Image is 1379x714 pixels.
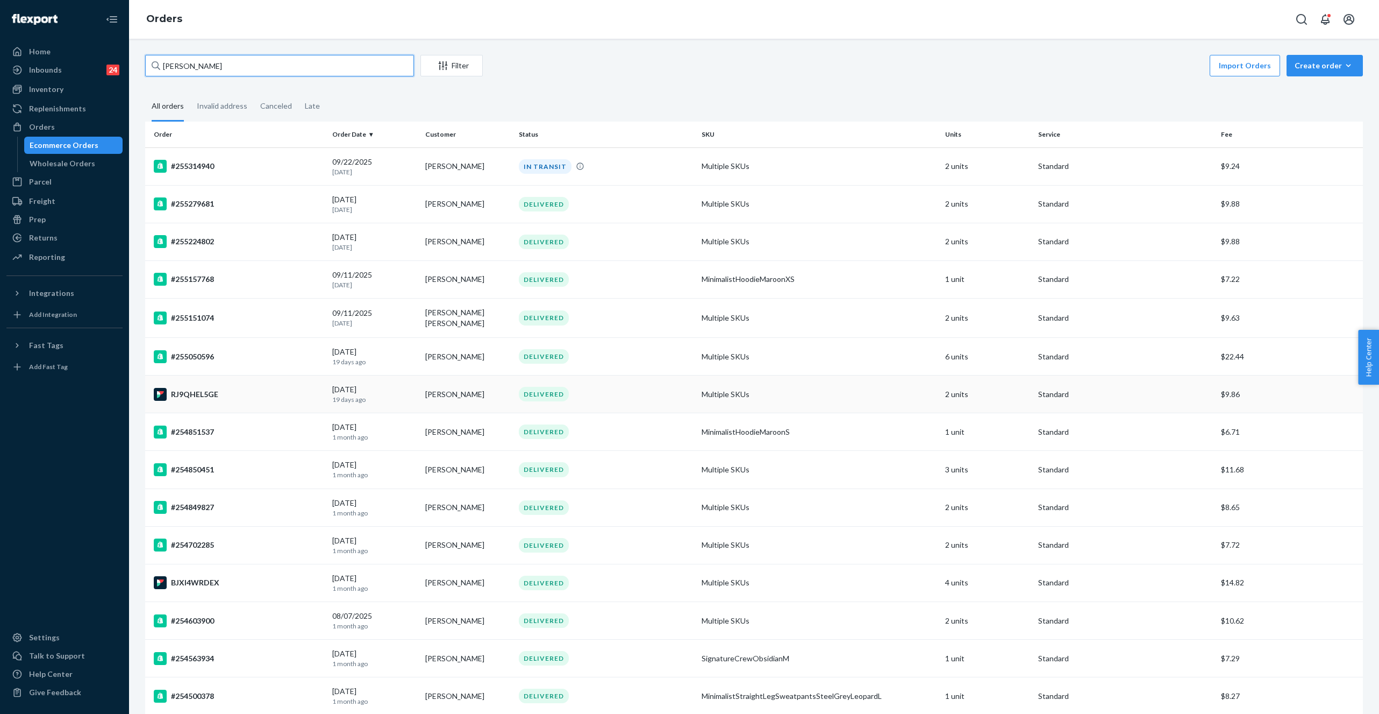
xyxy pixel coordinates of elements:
[421,260,515,298] td: [PERSON_NAME]
[29,65,62,75] div: Inbounds
[1038,653,1212,664] p: Standard
[29,651,85,661] div: Talk to Support
[6,306,123,323] a: Add Integration
[421,564,515,602] td: [PERSON_NAME]
[1217,223,1363,260] td: $9.88
[519,425,569,439] div: DELIVERED
[138,4,191,35] ol: breadcrumbs
[697,122,941,147] th: SKU
[6,229,123,246] a: Returns
[6,666,123,683] a: Help Center
[519,272,569,287] div: DELIVERED
[332,470,417,479] p: 1 month ago
[29,196,55,207] div: Freight
[697,564,941,602] td: Multiple SKUs
[6,337,123,354] button: Fast Tags
[145,122,328,147] th: Order
[154,501,324,514] div: #254849827
[425,130,510,139] div: Customer
[154,235,324,248] div: #255224802
[941,376,1034,413] td: 2 units
[1038,389,1212,400] p: Standard
[519,500,569,515] div: DELIVERED
[332,611,417,631] div: 08/07/2025
[1038,199,1212,209] p: Standard
[421,602,515,640] td: [PERSON_NAME]
[305,92,320,120] div: Late
[1217,338,1363,376] td: $22.44
[332,280,417,289] p: [DATE]
[332,270,417,289] div: 09/11/2025
[332,319,417,328] p: [DATE]
[154,690,324,703] div: #254500378
[332,205,417,214] p: [DATE]
[152,92,184,122] div: All orders
[1217,299,1363,338] td: $9.63
[519,462,569,477] div: DELIVERED
[1358,330,1379,385] button: Help Center
[6,211,123,228] a: Prep
[1038,616,1212,626] p: Standard
[941,338,1034,376] td: 6 units
[697,526,941,564] td: Multiple SKUs
[697,489,941,526] td: Multiple SKUs
[29,252,65,263] div: Reporting
[6,684,123,701] button: Give Feedback
[421,526,515,564] td: [PERSON_NAME]
[328,122,421,147] th: Order Date
[29,103,86,114] div: Replenishments
[519,538,569,553] div: DELIVERED
[941,489,1034,526] td: 2 units
[702,691,937,702] div: MinimalistStraightLegSweatpantsSteelGreyLeopardL
[1338,9,1360,30] button: Open account menu
[421,299,515,338] td: [PERSON_NAME] [PERSON_NAME]
[941,122,1034,147] th: Units
[332,686,417,706] div: [DATE]
[421,376,515,413] td: [PERSON_NAME]
[421,338,515,376] td: [PERSON_NAME]
[421,223,515,260] td: [PERSON_NAME]
[1217,526,1363,564] td: $7.72
[1038,236,1212,247] p: Standard
[332,167,417,176] p: [DATE]
[421,489,515,526] td: [PERSON_NAME]
[332,459,417,479] div: [DATE]
[941,451,1034,489] td: 3 units
[1314,9,1336,30] button: Open notifications
[519,576,569,590] div: DELIVERED
[421,185,515,223] td: [PERSON_NAME]
[154,652,324,665] div: #254563934
[1217,640,1363,677] td: $7.29
[697,338,941,376] td: Multiple SKUs
[941,185,1034,223] td: 2 units
[332,648,417,668] div: [DATE]
[332,498,417,518] div: [DATE]
[154,350,324,363] div: #255050596
[421,60,482,71] div: Filter
[1038,351,1212,362] p: Standard
[332,697,417,706] p: 1 month ago
[519,613,569,628] div: DELIVERED
[6,193,123,210] a: Freight
[154,197,324,210] div: #255279681
[702,274,937,285] div: MinimalistHoodieMaroonXS
[6,249,123,266] a: Reporting
[30,140,98,151] div: Ecommerce Orders
[941,564,1034,602] td: 4 units
[1038,274,1212,285] p: Standard
[12,14,58,25] img: Flexport logo
[941,260,1034,298] td: 1 unit
[332,546,417,555] p: 1 month ago
[332,308,417,328] div: 09/11/2025
[145,55,414,76] input: Search orders
[1217,413,1363,451] td: $6.71
[519,387,569,401] div: DELIVERED
[420,55,483,76] button: Filter
[941,413,1034,451] td: 1 unit
[1038,464,1212,475] p: Standard
[332,194,417,214] div: [DATE]
[332,584,417,593] p: 1 month ago
[697,376,941,413] td: Multiple SKUs
[702,653,937,664] div: SignatureCrewObsidianM
[332,384,417,404] div: [DATE]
